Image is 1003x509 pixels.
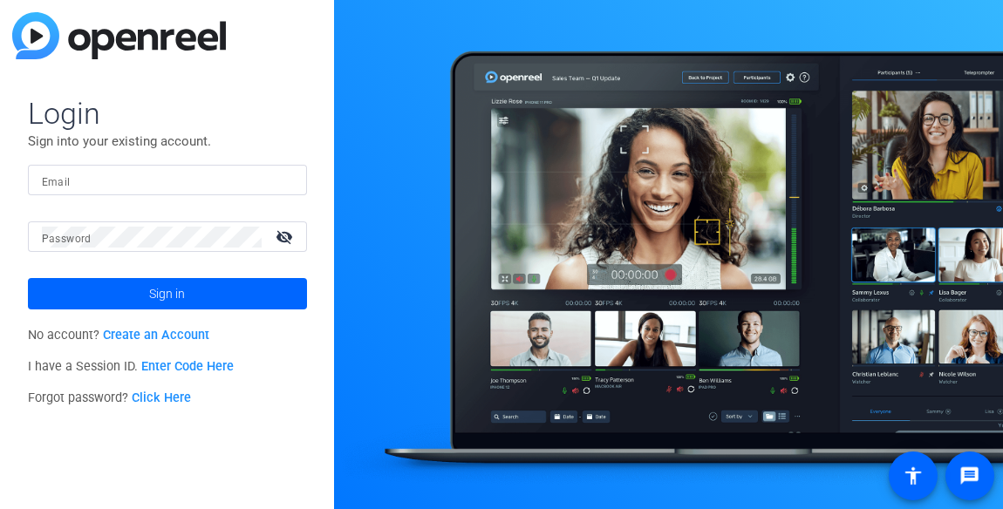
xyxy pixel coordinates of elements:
mat-icon: visibility_off [265,224,307,249]
mat-icon: message [959,465,980,486]
span: Sign in [149,272,185,316]
span: I have a Session ID. [28,359,235,374]
span: Forgot password? [28,390,192,405]
button: Sign in [28,278,307,309]
p: Sign into your existing account. [28,132,307,151]
span: Login [28,95,307,132]
a: Click Here [132,390,191,405]
a: Enter Code Here [141,359,234,374]
span: No account? [28,328,210,343]
a: Create an Account [103,328,209,343]
input: Enter Email Address [42,170,293,191]
mat-icon: accessibility [903,465,924,486]
mat-label: Email [42,176,71,188]
mat-label: Password [42,233,92,245]
img: blue-gradient.svg [12,12,226,59]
